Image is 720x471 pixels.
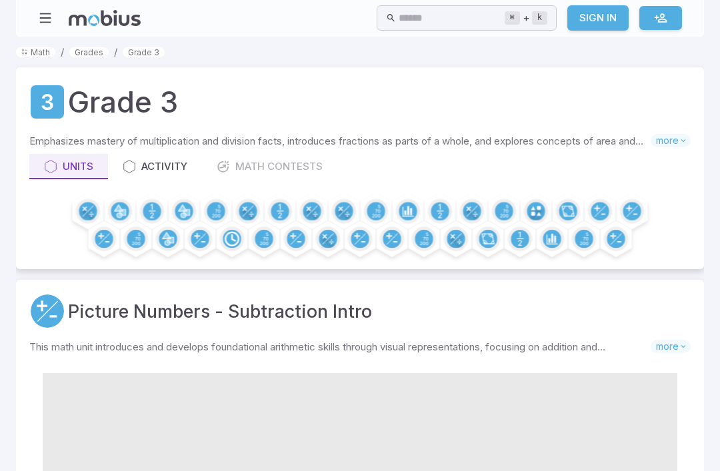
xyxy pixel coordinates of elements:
[29,84,65,120] a: Grade 3
[68,81,178,123] h1: Grade 3
[69,47,109,57] a: Grades
[123,159,187,174] div: Activity
[505,11,520,25] kbd: ⌘
[123,47,165,57] a: Grade 3
[114,45,117,59] li: /
[532,11,547,25] kbd: k
[29,340,651,354] p: This math unit introduces and develops foundational arithmetic skills through visual representati...
[16,45,704,59] nav: breadcrumb
[505,10,547,26] div: +
[44,159,93,174] div: Units
[61,45,64,59] li: /
[567,5,629,31] a: Sign In
[16,47,55,57] a: Math
[29,134,651,149] p: Emphasizes mastery of multiplication and division facts, introduces fractions as parts of a whole...
[68,298,372,324] a: Picture Numbers - Subtraction Intro
[29,293,65,329] a: Addition and Subtraction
